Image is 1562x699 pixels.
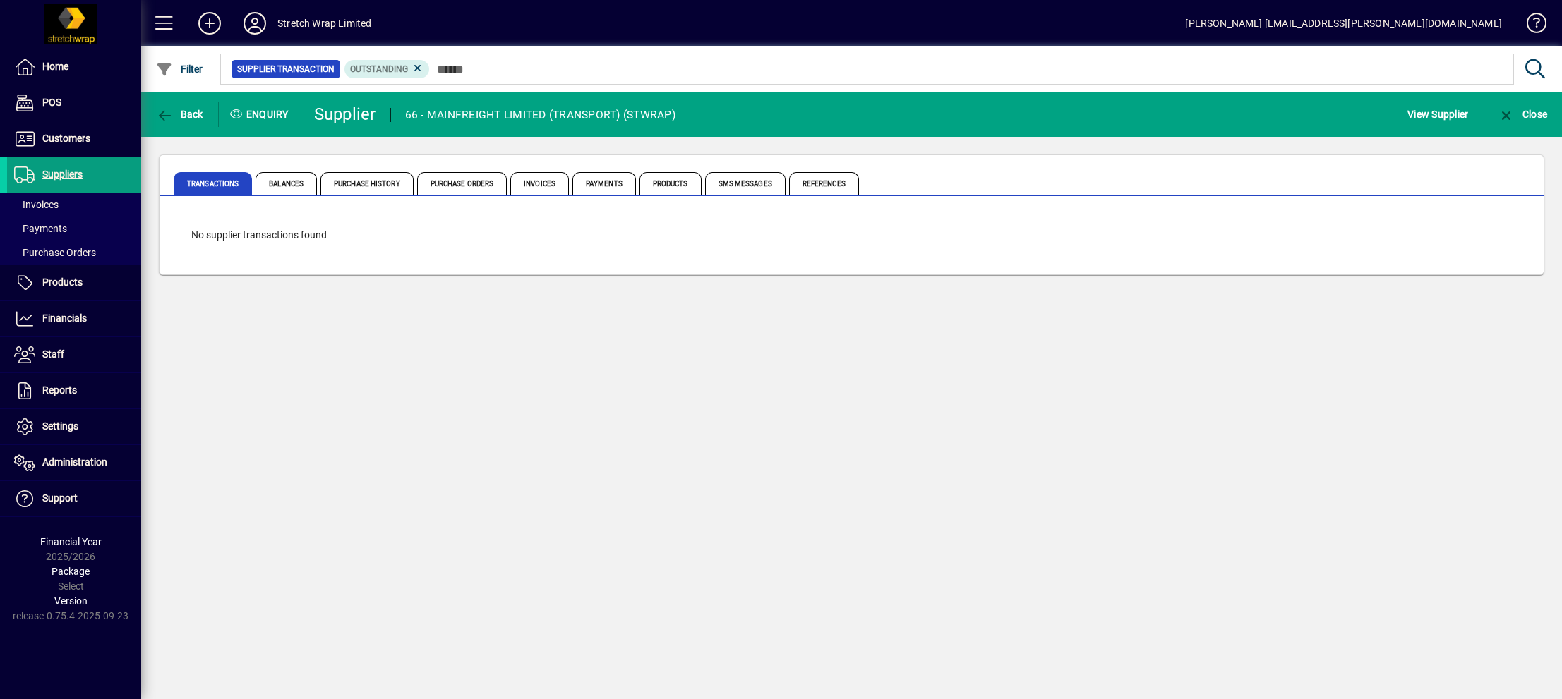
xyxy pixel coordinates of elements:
a: Financials [7,301,141,336]
a: Customers [7,121,141,157]
span: View Supplier [1407,103,1468,126]
span: Payments [572,172,636,195]
span: Transactions [174,172,252,195]
span: Staff [42,348,64,360]
span: Home [42,61,68,72]
span: Settings [42,420,78,432]
a: Administration [7,445,141,480]
span: Supplier Transaction [237,62,335,76]
a: Purchase Orders [7,241,141,265]
span: Invoices [510,172,569,195]
a: POS [7,85,141,121]
span: Support [42,492,78,504]
div: [PERSON_NAME] [EMAIL_ADDRESS][PERSON_NAME][DOMAIN_NAME] [1185,12,1502,35]
a: Support [7,481,141,516]
span: References [789,172,859,195]
span: Version [54,595,88,607]
span: Administration [42,456,107,468]
span: Filter [156,63,203,75]
span: Financials [42,312,87,324]
span: Products [42,276,83,288]
span: Financial Year [40,536,102,547]
span: Reports [42,384,77,396]
a: Settings [7,409,141,444]
a: Payments [7,217,141,241]
div: No supplier transactions found [177,214,1526,257]
a: Home [7,49,141,85]
span: Close [1498,109,1547,120]
span: Customers [42,133,90,144]
button: Close [1494,102,1551,127]
a: Invoices [7,193,141,217]
span: Purchase Orders [14,247,96,258]
span: SMS Messages [705,172,786,195]
div: Stretch Wrap Limited [277,12,372,35]
span: Balances [256,172,317,195]
app-page-header-button: Close enquiry [1483,102,1562,127]
span: Invoices [14,199,59,210]
mat-chip: Outstanding Status: Outstanding [344,60,430,78]
div: Supplier [314,103,376,126]
app-page-header-button: Back [141,102,219,127]
button: Back [152,102,207,127]
button: Profile [232,11,277,36]
span: Back [156,109,203,120]
span: Purchase Orders [417,172,507,195]
a: Products [7,265,141,300]
div: Enquiry [219,103,304,126]
div: 66 - MAINFREIGHT LIMITED (TRANSPORT) (STWRAP) [405,104,675,126]
span: POS [42,97,61,108]
a: Reports [7,373,141,408]
button: Add [187,11,232,36]
span: Products [639,172,702,195]
span: Package [52,566,90,577]
button: View Supplier [1404,102,1472,127]
a: Knowledge Base [1516,3,1544,49]
span: Payments [14,223,67,234]
button: Filter [152,56,207,82]
a: Staff [7,337,141,372]
span: Suppliers [42,169,83,180]
span: Outstanding [350,64,408,74]
span: Purchase History [320,172,414,195]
